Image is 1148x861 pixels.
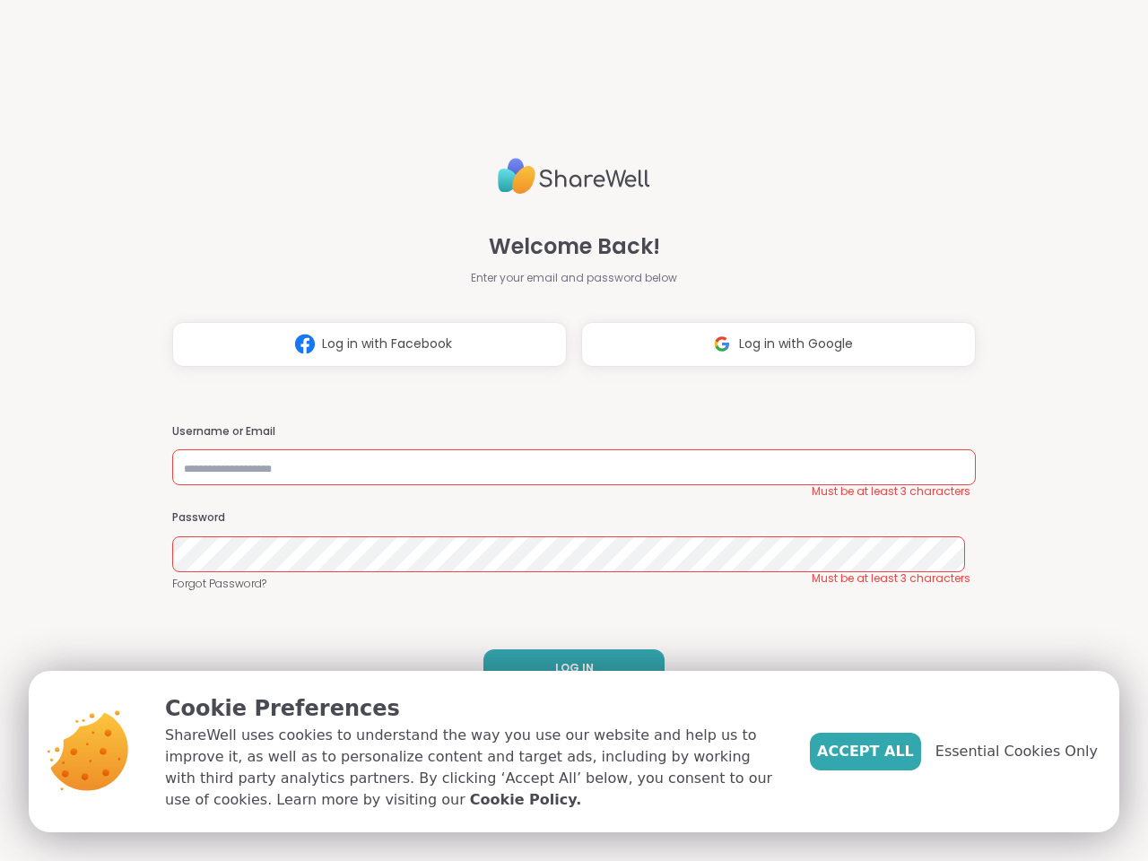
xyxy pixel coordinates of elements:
p: ShareWell uses cookies to understand the way you use our website and help us to improve it, as we... [165,725,781,811]
button: Log in with Facebook [172,322,567,367]
button: Accept All [810,733,921,770]
span: Welcome Back! [489,230,660,263]
span: Essential Cookies Only [935,741,1098,762]
img: ShareWell Logomark [705,327,739,361]
span: LOG IN [555,660,594,676]
img: ShareWell Logomark [288,327,322,361]
button: LOG IN [483,649,665,687]
h3: Username or Email [172,424,976,439]
span: Must be at least 3 characters [812,484,970,499]
span: Log in with Facebook [322,335,452,353]
p: Cookie Preferences [165,692,781,725]
a: Forgot Password? [172,576,976,592]
span: Accept All [817,741,914,762]
a: Cookie Policy. [470,789,581,811]
span: Log in with Google [739,335,853,353]
h3: Password [172,510,976,526]
span: Enter your email and password below [471,270,677,286]
span: Must be at least 3 characters [812,571,970,586]
img: ShareWell Logo [498,151,650,202]
button: Log in with Google [581,322,976,367]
